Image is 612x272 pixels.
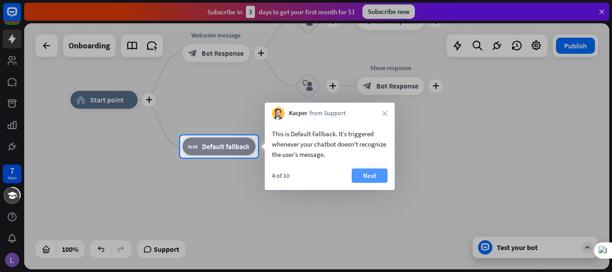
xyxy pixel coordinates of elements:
[272,129,388,160] div: This is Default Fallback. It’s triggered whenever your chatbot doesn't recognize the user’s message.
[310,109,346,118] span: from Support
[272,172,289,180] div: 4 of 10
[382,111,388,116] i: close
[352,168,388,183] button: Next
[188,142,198,151] i: block_fallback
[289,109,307,118] span: Kacper
[202,142,250,151] span: Default fallback
[7,4,34,30] button: Open LiveChat chat widget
